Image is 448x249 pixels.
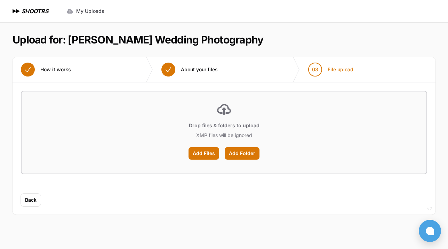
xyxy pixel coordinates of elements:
a: My Uploads [62,5,109,17]
button: 03 File upload [300,57,362,82]
span: About your files [181,66,218,73]
p: Drop files & folders to upload [189,122,259,129]
span: Back [25,196,37,203]
p: XMP files will be ignored [196,132,252,139]
button: Open chat window [419,220,441,242]
button: About your files [153,57,226,82]
a: SHOOTRS SHOOTRS [11,7,48,15]
button: Back [21,194,41,206]
h1: SHOOTRS [22,7,48,15]
span: 03 [312,66,318,73]
button: How it works [13,57,79,82]
div: v2 [427,204,432,213]
label: Add Folder [225,147,259,160]
h1: Upload for: [PERSON_NAME] Wedding Photography [13,33,263,46]
span: My Uploads [76,8,104,15]
span: How it works [40,66,71,73]
img: SHOOTRS [11,7,22,15]
label: Add Files [189,147,219,160]
span: File upload [328,66,353,73]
